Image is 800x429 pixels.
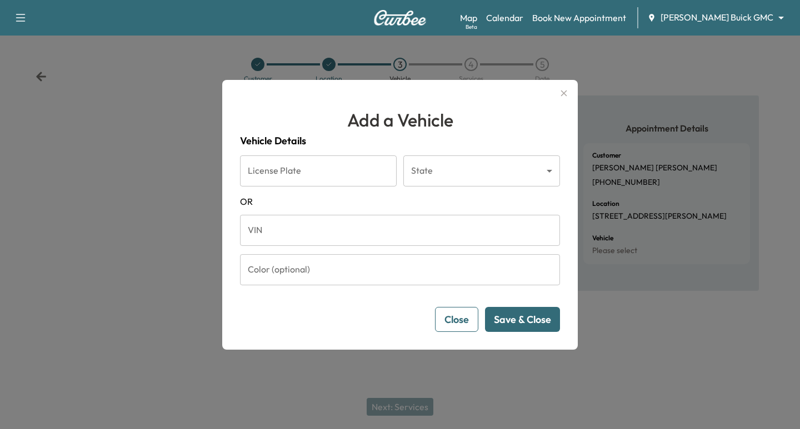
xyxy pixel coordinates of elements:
[661,11,773,24] span: [PERSON_NAME] Buick GMC
[240,195,560,208] span: OR
[466,23,477,31] div: Beta
[240,107,560,133] h1: Add a Vehicle
[486,11,523,24] a: Calendar
[460,11,477,24] a: MapBeta
[532,11,626,24] a: Book New Appointment
[485,307,560,332] button: Save & Close
[435,307,478,332] button: Close
[240,133,560,149] h4: Vehicle Details
[373,10,427,26] img: Curbee Logo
